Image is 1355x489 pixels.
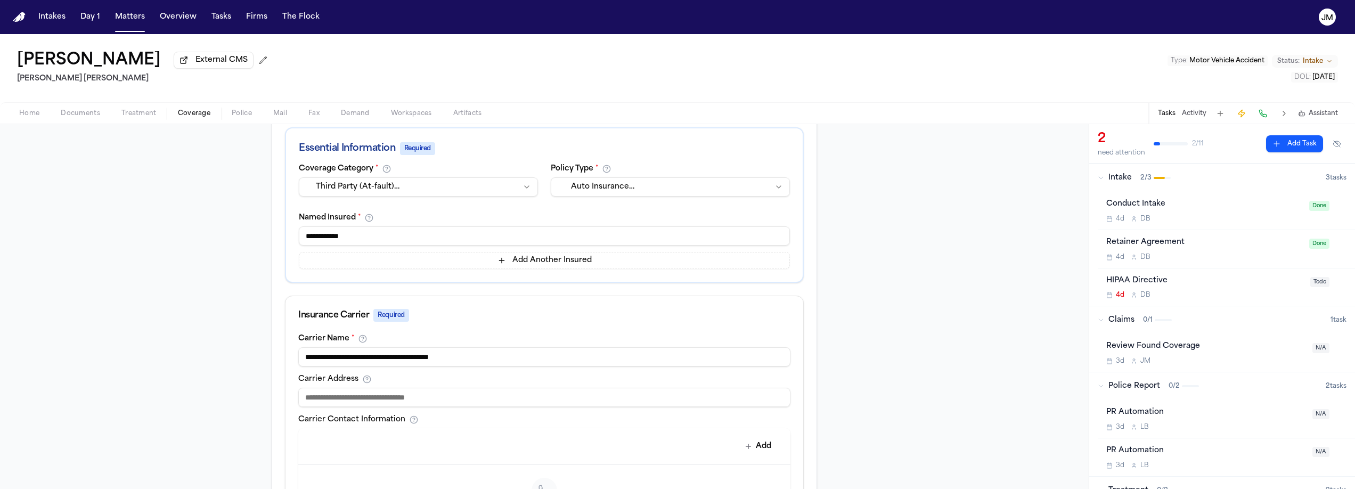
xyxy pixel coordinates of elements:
button: Matters [111,7,149,27]
button: Tasks [1158,109,1176,118]
span: Type : [1171,58,1188,64]
span: Coverage [178,109,210,118]
span: 1 task [1330,316,1346,324]
button: Overview [156,7,201,27]
span: Done [1309,201,1329,211]
span: D B [1140,253,1150,262]
span: Demand [341,109,370,118]
button: Edit matter name [17,51,161,70]
button: Change status from Intake [1272,55,1338,68]
div: Open task: HIPAA Directive [1098,268,1355,306]
span: Home [19,109,39,118]
label: Carrier Contact Information [298,416,405,423]
label: Carrier Address [298,376,358,383]
span: [DATE] [1312,74,1335,80]
div: PR Automation [1106,406,1306,419]
span: N/A [1312,447,1329,457]
div: Open task: Conduct Intake [1098,192,1355,230]
span: 3d [1116,423,1124,431]
span: Mail [273,109,287,118]
span: D B [1140,215,1150,223]
span: Claims [1108,315,1134,325]
span: 0 / 1 [1143,316,1153,324]
div: Open task: PR Automation [1098,400,1355,438]
span: J M [1140,357,1150,365]
button: Make a Call [1255,106,1270,121]
label: Policy Type [551,165,598,173]
div: Open task: Review Found Coverage [1098,334,1355,372]
span: D B [1140,291,1150,299]
div: HIPAA Directive [1106,275,1304,287]
div: Retainer Agreement [1106,237,1303,249]
span: 3d [1116,357,1124,365]
img: Finch Logo [13,12,26,22]
span: Status: [1277,57,1300,66]
span: Done [1309,239,1329,249]
span: Fax [308,109,320,118]
span: Treatment [121,109,157,118]
span: Required [400,142,435,155]
div: Open task: PR Automation [1098,438,1355,476]
div: PR Automation [1106,445,1306,457]
span: Intake [1108,173,1132,183]
div: Conduct Intake [1106,198,1303,210]
button: Assistant [1298,109,1338,118]
div: Review Found Coverage [1106,340,1306,353]
label: Named Insured [299,214,361,222]
span: Required [373,309,409,322]
button: Firms [242,7,272,27]
button: Day 1 [76,7,104,27]
span: 0 / 2 [1169,382,1180,390]
span: 3d [1116,461,1124,470]
button: Activity [1182,109,1206,118]
span: 2 / 11 [1192,140,1204,148]
button: Intakes [34,7,70,27]
span: N/A [1312,409,1329,419]
button: Add Task [1266,135,1323,152]
span: Documents [61,109,100,118]
span: 4d [1116,215,1124,223]
span: L B [1140,423,1149,431]
h2: [PERSON_NAME] [PERSON_NAME] [17,72,272,85]
span: Police [232,109,252,118]
button: Hide completed tasks (⌘⇧H) [1327,135,1346,152]
label: Coverage Category [299,165,378,173]
span: 2 / 3 [1140,174,1152,182]
span: Assistant [1309,109,1338,118]
button: Police Report0/22tasks [1089,372,1355,400]
button: Add [739,437,778,456]
div: Open task: Retainer Agreement [1098,230,1355,268]
span: 4d [1116,291,1124,299]
span: Intake [1303,57,1323,66]
button: Add Task [1213,106,1228,121]
span: Todo [1310,277,1329,287]
div: 2 [1098,131,1145,148]
button: The Flock [278,7,324,27]
button: Add Another Insured [299,252,790,269]
button: Claims0/11task [1089,306,1355,334]
div: Essential Information [299,141,790,156]
span: External CMS [195,55,248,66]
a: Home [13,12,26,22]
span: L B [1140,461,1149,470]
button: Edit DOL: 2025-09-02 [1291,72,1338,83]
span: Motor Vehicle Accident [1189,58,1264,64]
span: 3 task s [1326,174,1346,182]
span: Workspaces [391,109,432,118]
button: Intake2/33tasks [1089,164,1355,192]
span: 2 task s [1326,382,1346,390]
label: Carrier Name [298,335,354,343]
button: External CMS [174,52,254,69]
div: need attention [1098,149,1145,157]
div: Insurance Carrier [298,309,790,322]
h1: [PERSON_NAME] [17,51,161,70]
button: Tasks [207,7,235,27]
span: Police Report [1108,381,1160,392]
